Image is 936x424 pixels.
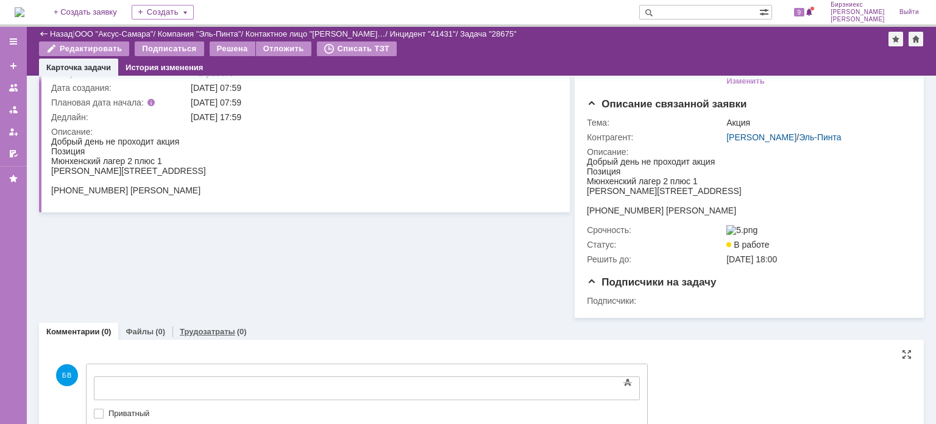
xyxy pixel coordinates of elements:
div: (0) [155,327,165,336]
div: Дата создания: [51,83,188,93]
span: Показать панель инструментов [620,375,635,390]
a: Инцидент "41431" [390,29,456,38]
div: Контрагент: [587,132,724,142]
div: (0) [237,327,247,336]
span: Бирзниекс [831,1,885,9]
div: Дедлайн: [51,112,188,122]
a: Компания "Эль-Пинта" [158,29,241,38]
span: Описание связанной заявки [587,98,746,110]
a: Трудозатраты [180,327,235,336]
span: [PERSON_NAME] [831,16,885,23]
div: Добавить в избранное [888,32,903,46]
div: Плановая дата начала: [51,98,174,107]
a: Назад [50,29,73,38]
a: Эль-Пинта [799,132,841,142]
span: В работе [726,240,769,250]
div: Описание: [51,127,555,137]
span: БВ [56,364,78,386]
div: На всю страницу [902,350,912,359]
div: / [158,29,246,38]
a: Заявки в моей ответственности [4,100,23,120]
div: [DATE] 17:59 [191,112,553,122]
a: [PERSON_NAME] [726,132,796,142]
div: Изменить [726,76,765,86]
img: logo [15,7,24,17]
a: Карточка задачи [46,63,111,72]
a: Файлы [126,327,154,336]
div: / [75,29,158,38]
a: Комментарии [46,327,100,336]
div: / [726,132,906,142]
span: [PERSON_NAME] [831,9,885,16]
div: | [73,29,74,38]
div: [DATE] 07:59 [191,83,553,93]
div: (0) [102,327,112,336]
div: Описание: [587,147,908,157]
div: Акция [726,118,906,128]
div: Статус: [587,240,724,250]
div: Решить до: [587,254,724,264]
div: Срочность: [587,225,724,235]
a: Мои согласования [4,144,23,163]
span: 9 [794,8,805,16]
span: Расширенный поиск [759,5,771,17]
a: Заявки на командах [4,78,23,98]
a: Перейти на домашнюю страницу [15,7,24,17]
div: / [390,29,460,38]
div: Создать [132,5,194,20]
a: Мои заявки [4,122,23,142]
a: Контактное лицо "[PERSON_NAME]… [246,29,386,38]
span: Подписчики на задачу [587,276,716,288]
div: Задача "28675" [460,29,517,38]
div: [DATE] 07:59 [191,98,553,107]
div: Сделать домашней страницей [909,32,923,46]
img: 5.png [726,225,757,235]
label: Приватный [108,409,637,419]
a: Создать заявку [4,56,23,76]
a: История изменения [126,63,203,72]
span: [DATE] 18:00 [726,254,777,264]
div: Тема: [587,118,724,128]
a: ООО "Аксус-Самара" [75,29,154,38]
div: Подписчики: [587,296,724,306]
div: / [246,29,390,38]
